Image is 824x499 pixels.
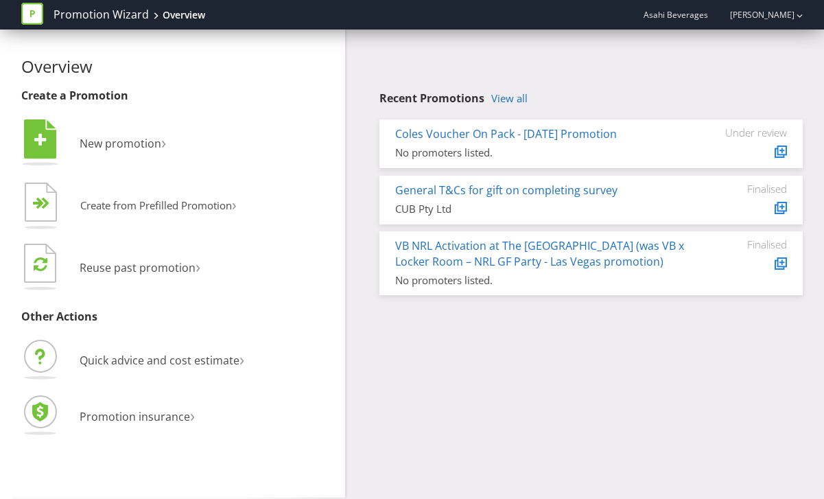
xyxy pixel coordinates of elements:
span: Quick advice and cost estimate [80,353,239,368]
div: Overview [163,8,205,22]
a: VB NRL Activation at The [GEOGRAPHIC_DATA] (was VB x Locker Room – NRL GF Party - Las Vegas promo... [395,238,684,269]
span: › [232,194,237,215]
a: Quick advice and cost estimate› [21,353,244,368]
h2: Overview [21,58,336,76]
div: No promoters listed. [395,146,684,160]
div: Under review [705,126,787,139]
div: CUB Pty Ltd [395,202,684,216]
span: New promotion [80,136,161,151]
tspan:  [34,256,47,272]
span: Promotion insurance [80,409,190,424]
span: Recent Promotions [379,91,484,106]
span: › [190,404,195,426]
a: [PERSON_NAME] [716,9,794,21]
div: Finalised [705,238,787,251]
span: › [239,347,244,370]
a: Promotion insurance› [21,409,195,424]
a: Promotion Wizard [54,7,149,23]
button: Create from Prefilled Promotion› [21,179,237,234]
a: View all [491,93,528,104]
span: Reuse past promotion [80,260,196,275]
span: Create from Prefilled Promotion [80,198,232,212]
div: No promoters listed. [395,273,684,288]
span: › [161,130,166,153]
h3: Other Actions [21,311,336,323]
span: › [196,255,200,277]
h3: Create a Promotion [21,90,336,102]
span: Asahi Beverages [644,9,708,21]
tspan:  [34,132,47,148]
tspan:  [41,197,50,210]
a: Coles Voucher On Pack - [DATE] Promotion [395,126,617,141]
div: Finalised [705,183,787,195]
a: General T&Cs for gift on completing survey [395,183,617,198]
